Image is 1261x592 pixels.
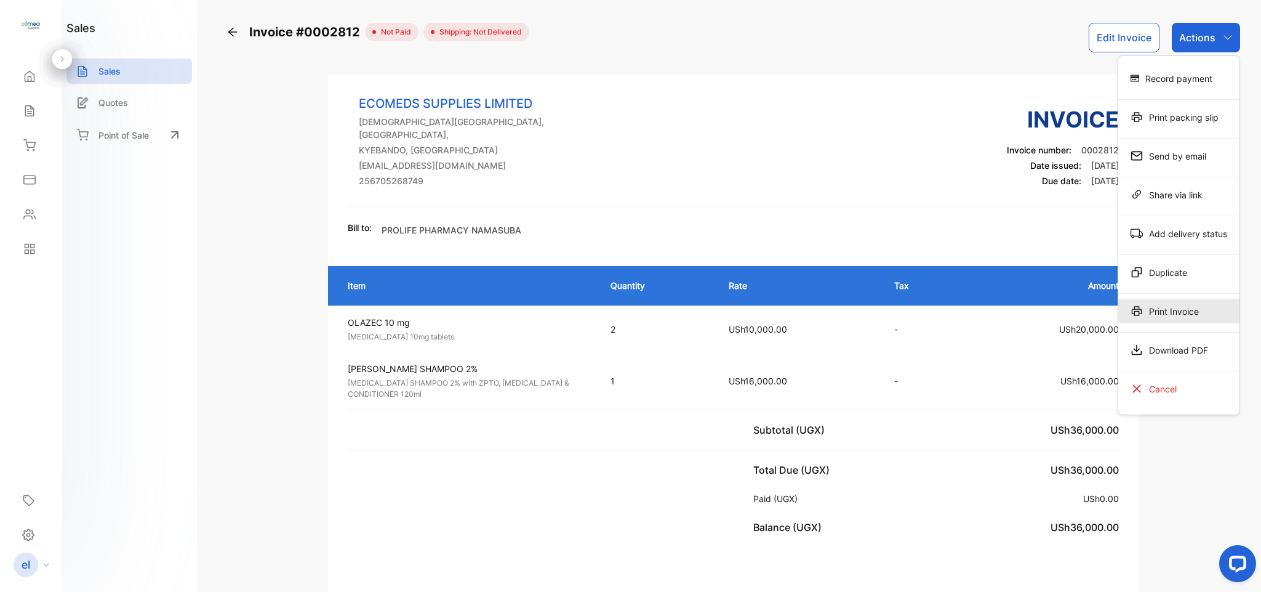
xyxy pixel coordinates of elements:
[348,331,588,343] p: [MEDICAL_DATA] 10mg tablets
[1179,30,1215,45] p: Actions
[22,16,40,34] img: logo
[894,375,948,387] p: -
[1051,464,1119,476] span: USh36,000.00
[22,557,30,573] p: el
[98,96,128,109] p: Quotes
[66,121,192,148] a: Point of Sale
[894,323,948,336] p: -
[753,423,830,437] p: Subtotal (UGX)
[1051,424,1119,436] span: USh36,000.00
[359,159,595,172] p: [EMAIL_ADDRESS][DOMAIN_NAME]
[610,279,704,292] p: Quantity
[1118,221,1239,246] div: Add delivery status
[434,26,522,38] span: Shipping: Not Delivered
[729,279,870,292] p: Rate
[98,65,121,78] p: Sales
[98,129,149,142] p: Point of Sale
[1091,160,1119,171] span: [DATE]
[1091,176,1119,186] span: [DATE]
[1118,260,1239,285] div: Duplicate
[382,224,521,237] p: PROLIFE PHARMACY NAMASUBA
[729,376,787,386] span: USh16,000.00
[1007,103,1119,136] h3: Invoice
[753,520,827,535] p: Balance (UGX)
[610,375,704,387] p: 1
[1118,182,1239,207] div: Share via link
[1118,338,1239,362] div: Download PDF
[1030,160,1081,171] span: Date issued:
[610,323,704,336] p: 2
[1081,145,1119,155] span: 0002812
[1007,145,1071,155] span: Invoice number:
[753,492,803,505] p: Paid (UGX)
[1051,521,1119,533] span: USh36,000.00
[1118,144,1239,168] div: Send by email
[753,463,835,477] p: Total Due (UGX)
[249,23,365,41] span: Invoice #0002812
[348,316,588,329] p: OLAZEC 10 mg
[1172,23,1240,52] button: Actions
[1118,299,1239,323] div: Print Invoice
[359,115,595,141] p: [DEMOGRAPHIC_DATA][GEOGRAPHIC_DATA], [GEOGRAPHIC_DATA],
[894,279,948,292] p: Tax
[348,221,372,234] p: Bill to:
[729,324,787,335] span: USh10,000.00
[348,362,588,375] p: [PERSON_NAME] SHAMPOO 2%
[359,174,595,187] p: 256705268749
[359,94,595,113] p: ECOMEDS SUPPLIES LIMITED
[1083,493,1119,504] span: USh0.00
[1118,105,1239,129] div: Print packing slip
[359,144,595,156] p: KYEBANDO, [GEOGRAPHIC_DATA]
[348,279,586,292] p: Item
[348,378,588,400] p: [MEDICAL_DATA] SHAMPOO 2% with ZPTO, [MEDICAL_DATA] & CONDITIONER 120ml
[1118,376,1239,401] div: Cancel
[1209,540,1261,592] iframe: LiveChat chat widget
[66,90,192,115] a: Quotes
[376,26,411,38] span: not paid
[1089,23,1159,52] button: Edit Invoice
[66,20,95,36] h1: sales
[973,279,1119,292] p: Amount
[1118,66,1239,91] div: Record payment
[66,59,192,84] a: Sales
[1059,324,1119,335] span: USh20,000.00
[1042,176,1081,186] span: Due date:
[1060,376,1119,386] span: USh16,000.00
